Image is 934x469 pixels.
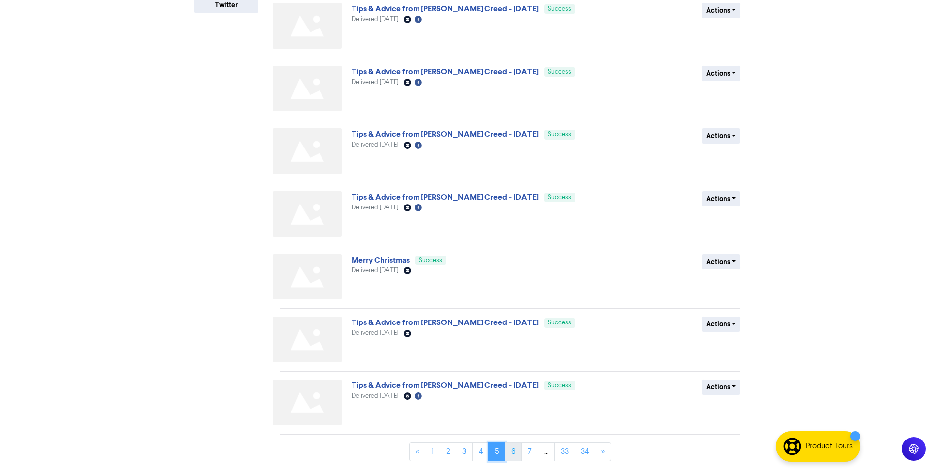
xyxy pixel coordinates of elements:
[352,318,539,327] a: Tips & Advice from [PERSON_NAME] Creed - [DATE]
[702,128,741,144] button: Actions
[273,380,342,425] img: Not found
[352,16,398,23] span: Delivered [DATE]
[273,66,342,112] img: Not found
[548,6,571,12] span: Success
[548,131,571,138] span: Success
[419,257,442,264] span: Success
[352,192,539,202] a: Tips & Advice from [PERSON_NAME] Creed - [DATE]
[548,382,571,389] span: Success
[702,3,741,18] button: Actions
[521,442,538,461] a: Page 7
[352,255,410,265] a: Merry Christmas
[595,442,611,461] a: »
[352,67,539,77] a: Tips & Advice from [PERSON_NAME] Creed - [DATE]
[885,422,934,469] iframe: Chat Widget
[352,4,539,14] a: Tips & Advice from [PERSON_NAME] Creed - [DATE]
[505,442,522,461] a: Page 6
[548,320,571,326] span: Success
[273,317,342,362] img: Not found
[352,142,398,148] span: Delivered [DATE]
[409,442,425,461] a: «
[352,381,539,390] a: Tips & Advice from [PERSON_NAME] Creed - [DATE]
[488,442,505,461] a: Page 5 is your current page
[273,254,342,300] img: Not found
[352,129,539,139] a: Tips & Advice from [PERSON_NAME] Creed - [DATE]
[456,442,473,461] a: Page 3
[273,128,342,174] img: Not found
[273,3,342,49] img: Not found
[702,191,741,206] button: Actions
[352,393,398,399] span: Delivered [DATE]
[440,442,456,461] a: Page 2
[554,442,575,461] a: Page 33
[548,69,571,75] span: Success
[702,380,741,395] button: Actions
[548,194,571,201] span: Success
[352,330,398,336] span: Delivered [DATE]
[425,442,440,461] a: Page 1
[575,442,595,461] a: Page 34
[273,191,342,237] img: Not found
[352,205,398,211] span: Delivered [DATE]
[702,317,741,332] button: Actions
[472,442,489,461] a: Page 4
[702,66,741,81] button: Actions
[352,267,398,274] span: Delivered [DATE]
[702,254,741,269] button: Actions
[352,79,398,86] span: Delivered [DATE]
